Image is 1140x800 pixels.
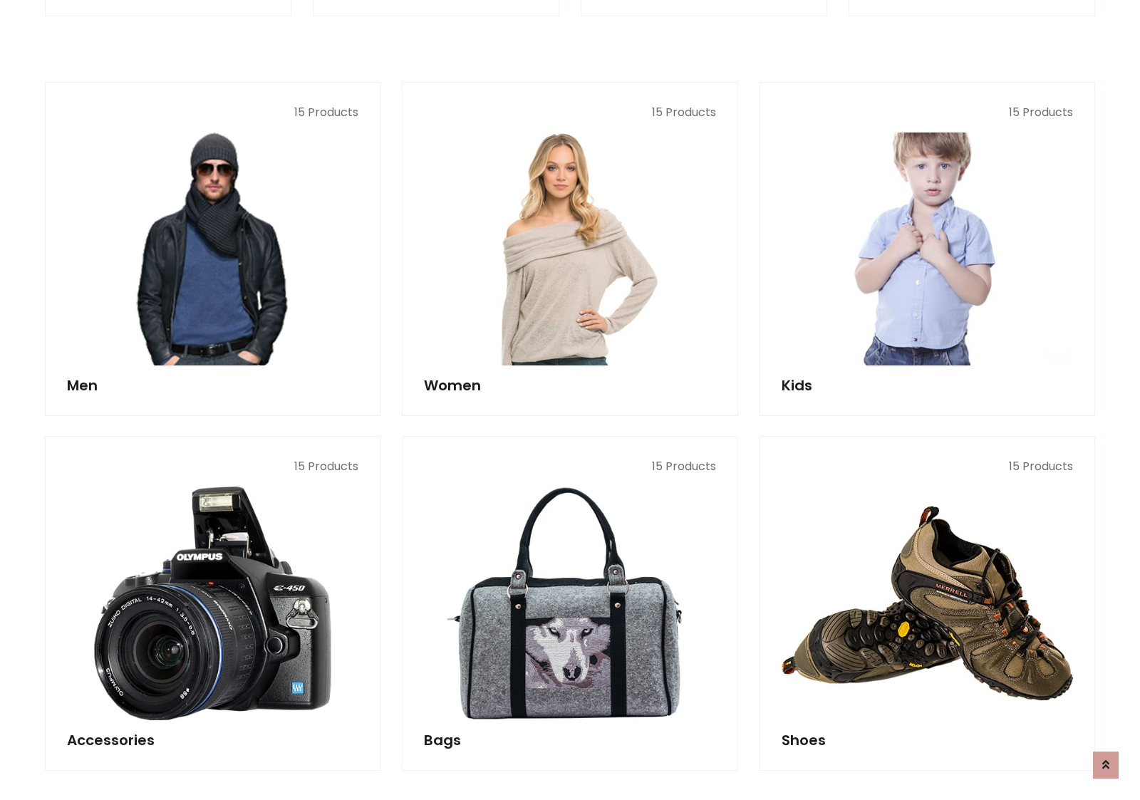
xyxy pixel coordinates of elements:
[782,104,1073,121] p: 15 Products
[424,377,715,394] h5: Women
[424,732,715,749] h5: Bags
[67,104,358,121] p: 15 Products
[67,458,358,475] p: 15 Products
[782,458,1073,475] p: 15 Products
[782,732,1073,749] h5: Shoes
[424,458,715,475] p: 15 Products
[67,732,358,749] h5: Accessories
[782,377,1073,394] h5: Kids
[67,377,358,394] h5: Men
[424,104,715,121] p: 15 Products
